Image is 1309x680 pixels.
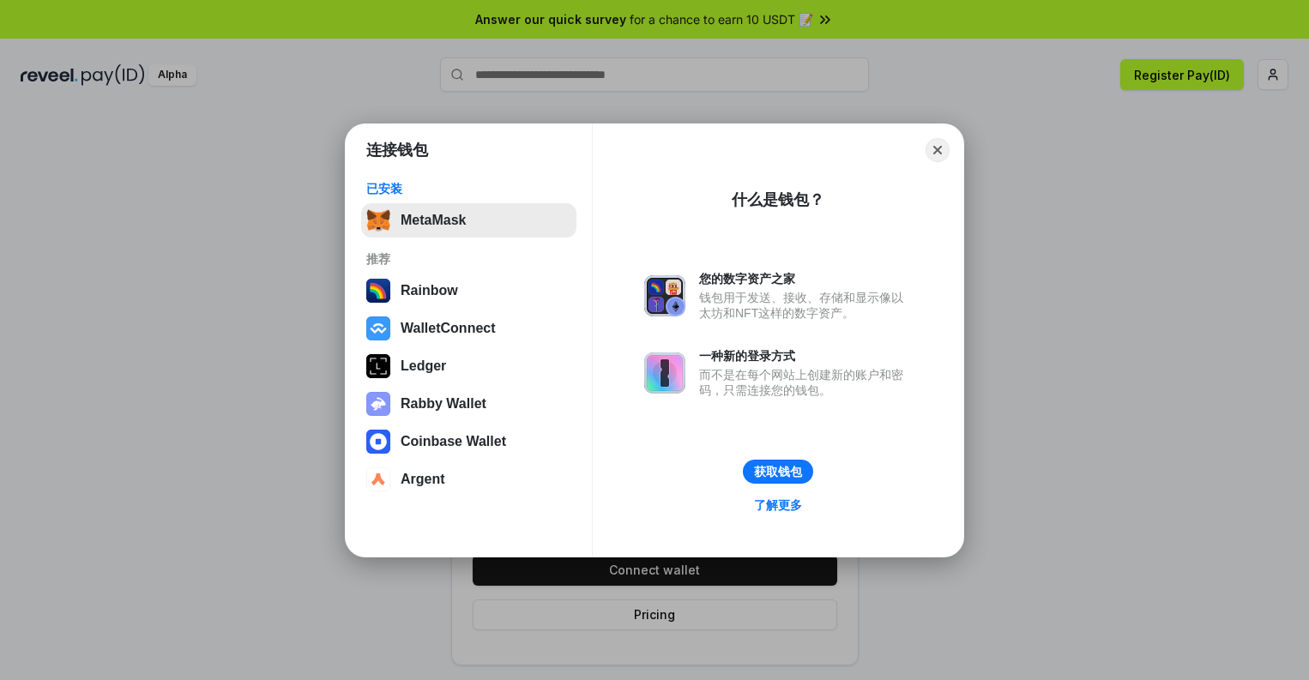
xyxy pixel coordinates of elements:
img: svg+xml,%3Csvg%20xmlns%3D%22http%3A%2F%2Fwww.w3.org%2F2000%2Fsvg%22%20fill%3D%22none%22%20viewBox... [644,352,685,394]
div: 一种新的登录方式 [699,348,912,364]
button: WalletConnect [361,311,576,346]
div: 获取钱包 [754,464,802,479]
img: svg+xml,%3Csvg%20width%3D%2228%22%20height%3D%2228%22%20viewBox%3D%220%200%2028%2028%22%20fill%3D... [366,467,390,491]
div: Coinbase Wallet [401,434,506,449]
img: svg+xml,%3Csvg%20xmlns%3D%22http%3A%2F%2Fwww.w3.org%2F2000%2Fsvg%22%20fill%3D%22none%22%20viewBox... [644,275,685,316]
div: Rainbow [401,283,458,298]
button: Close [926,138,950,162]
button: 获取钱包 [743,460,813,484]
div: 已安装 [366,181,571,196]
button: Rainbow [361,274,576,308]
button: Argent [361,462,576,496]
div: MetaMask [401,213,466,228]
a: 了解更多 [744,494,812,516]
div: 什么是钱包？ [732,190,824,210]
h1: 连接钱包 [366,140,428,160]
div: Argent [401,472,445,487]
div: 钱包用于发送、接收、存储和显示像以太坊和NFT这样的数字资产。 [699,290,912,321]
img: svg+xml,%3Csvg%20xmlns%3D%22http%3A%2F%2Fwww.w3.org%2F2000%2Fsvg%22%20fill%3D%22none%22%20viewBox... [366,392,390,416]
div: 而不是在每个网站上创建新的账户和密码，只需连接您的钱包。 [699,367,912,398]
div: 了解更多 [754,497,802,513]
img: svg+xml,%3Csvg%20width%3D%2228%22%20height%3D%2228%22%20viewBox%3D%220%200%2028%2028%22%20fill%3D... [366,316,390,340]
div: 推荐 [366,251,571,267]
img: svg+xml,%3Csvg%20xmlns%3D%22http%3A%2F%2Fwww.w3.org%2F2000%2Fsvg%22%20width%3D%2228%22%20height%3... [366,354,390,378]
button: MetaMask [361,203,576,238]
img: svg+xml,%3Csvg%20fill%3D%22none%22%20height%3D%2233%22%20viewBox%3D%220%200%2035%2033%22%20width%... [366,208,390,232]
div: Rabby Wallet [401,396,486,412]
div: 您的数字资产之家 [699,271,912,286]
div: Ledger [401,358,446,374]
button: Rabby Wallet [361,387,576,421]
div: WalletConnect [401,321,496,336]
img: svg+xml,%3Csvg%20width%3D%22120%22%20height%3D%22120%22%20viewBox%3D%220%200%20120%20120%22%20fil... [366,279,390,303]
img: svg+xml,%3Csvg%20width%3D%2228%22%20height%3D%2228%22%20viewBox%3D%220%200%2028%2028%22%20fill%3D... [366,430,390,454]
button: Coinbase Wallet [361,424,576,459]
button: Ledger [361,349,576,383]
